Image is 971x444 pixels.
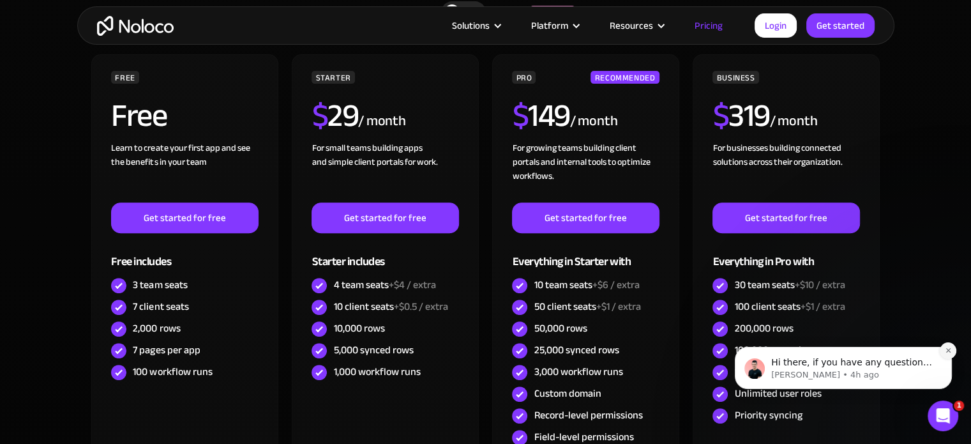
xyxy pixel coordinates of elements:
[569,111,617,132] div: / month
[769,111,817,132] div: / month
[534,408,642,422] div: Record-level permissions
[712,141,859,203] div: For businesses building connected solutions across their organization. ‍
[534,300,640,314] div: 50 client seats
[512,71,536,84] div: PRO
[312,141,458,203] div: For small teams building apps and simple client portals for work. ‍
[56,103,220,114] p: Message from Darragh, sent 4h ago
[534,430,633,444] div: Field-level permissions
[712,71,758,84] div: BUSINESS
[312,100,358,132] h2: 29
[806,13,875,38] a: Get started
[679,17,739,34] a: Pricing
[56,90,220,103] p: Hi there, if you have any questions about our pricing, just let us know! [GEOGRAPHIC_DATA]
[333,321,384,335] div: 10,000 rows
[534,365,622,379] div: 3,000 workflow runs
[312,203,458,233] a: Get started for free
[591,71,659,84] div: RECOMMENDED
[734,408,802,422] div: Priority syncing
[712,86,728,146] span: $
[755,13,797,38] a: Login
[436,17,515,34] div: Solutions
[716,266,971,410] iframe: Intercom notifications message
[312,71,354,84] div: STARTER
[19,80,236,123] div: message notification from Darragh, 4h ago. Hi there, if you have any questions about our pricing,...
[512,203,659,233] a: Get started for free
[333,300,448,314] div: 10 client seats
[712,203,859,233] a: Get started for free
[531,17,568,34] div: Platform
[133,300,188,314] div: 7 client seats
[333,365,420,379] div: 1,000 workflow runs
[534,321,587,335] div: 50,000 rows
[512,86,528,146] span: $
[111,71,139,84] div: FREE
[111,203,258,233] a: Get started for free
[333,278,435,292] div: 4 team seats
[534,278,639,292] div: 10 team seats
[512,233,659,275] div: Everything in Starter with
[333,343,413,357] div: 5,000 synced rows
[712,233,859,275] div: Everything in Pro with
[596,297,640,316] span: +$1 / extra
[594,17,679,34] div: Resources
[358,111,406,132] div: / month
[133,321,180,335] div: 2,000 rows
[954,401,964,411] span: 1
[610,17,653,34] div: Resources
[712,100,769,132] h2: 319
[393,297,448,316] span: +$0.5 / extra
[534,343,619,357] div: 25,000 synced rows
[111,100,167,132] h2: Free
[133,343,200,357] div: 7 pages per app
[224,76,241,93] button: Dismiss notification
[29,92,49,112] img: Profile image for Darragh
[111,141,258,203] div: Learn to create your first app and see the benefits in your team ‍
[133,278,187,292] div: 3 team seats
[512,100,569,132] h2: 149
[388,275,435,295] span: +$4 / extra
[928,401,958,431] iframe: Intercom live chat
[133,365,212,379] div: 100 workflow runs
[97,16,174,36] a: home
[592,275,639,295] span: +$6 / extra
[515,17,594,34] div: Platform
[534,387,601,401] div: Custom domain
[312,86,327,146] span: $
[512,141,659,203] div: For growing teams building client portals and internal tools to optimize workflows.
[312,233,458,275] div: Starter includes
[111,233,258,275] div: Free includes
[452,17,490,34] div: Solutions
